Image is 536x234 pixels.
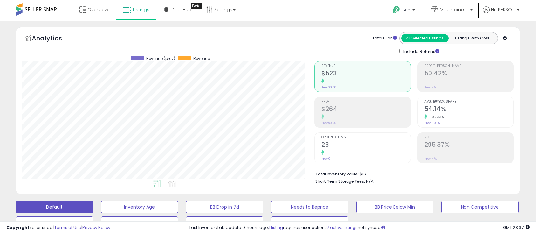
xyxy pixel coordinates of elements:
[133,6,149,13] span: Listings
[16,201,93,213] button: Default
[321,105,410,114] h2: $264
[315,170,509,177] li: $16
[388,1,421,21] a: Help
[401,34,449,42] button: All Selected Listings
[424,100,513,103] span: Avg. Buybox Share
[315,179,365,184] b: Short Term Storage Fees:
[321,141,410,150] h2: 23
[315,171,359,177] b: Total Inventory Value:
[6,225,110,231] div: seller snap | |
[424,136,513,139] span: ROI
[424,157,437,160] small: Prev: N/A
[146,56,175,61] span: Revenue (prev)
[356,201,434,213] button: BB Price Below Min
[503,224,530,230] span: 2025-10-6 23:37 GMT
[424,85,437,89] small: Prev: N/A
[321,85,336,89] small: Prev: $0.00
[16,216,93,229] button: Top Sellers
[321,64,410,68] span: Revenue
[321,100,410,103] span: Profit
[366,178,374,184] span: N/A
[441,201,519,213] button: Non Competitive
[440,6,468,13] span: Mountaineer Wholesaling
[402,7,410,13] span: Help
[321,136,410,139] span: Ordered Items
[186,216,263,229] button: Items Being Repriced
[101,201,178,213] button: Inventory Age
[424,64,513,68] span: Profit [PERSON_NAME]
[186,201,263,213] button: BB Drop in 7d
[321,157,330,160] small: Prev: 0
[424,70,513,78] h2: 50.42%
[483,6,519,21] a: Hi [PERSON_NAME]
[269,224,283,230] a: 1 listing
[427,115,444,119] small: 802.33%
[424,141,513,150] h2: 295.37%
[82,224,110,230] a: Privacy Policy
[189,225,530,231] div: Last InventoryLab Update: 3 hours ago, requires user action, not synced.
[54,224,81,230] a: Terms of Use
[271,216,348,229] button: 30 Day Decrease
[193,56,210,61] span: Revenue
[424,105,513,114] h2: 54.14%
[392,6,400,14] i: Get Help
[424,121,440,125] small: Prev: 6.00%
[191,3,202,9] div: Tooltip anchor
[87,6,108,13] span: Overview
[321,121,336,125] small: Prev: $0.00
[32,34,74,44] h5: Analytics
[372,35,397,41] div: Totals For
[491,6,515,13] span: Hi [PERSON_NAME]
[448,34,496,42] button: Listings With Cost
[101,216,178,229] button: Selling @ Max
[271,201,348,213] button: Needs to Reprice
[326,224,358,230] a: 17 active listings
[321,70,410,78] h2: $523
[6,224,30,230] strong: Copyright
[395,47,447,55] div: Include Returns
[171,6,191,13] span: DataHub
